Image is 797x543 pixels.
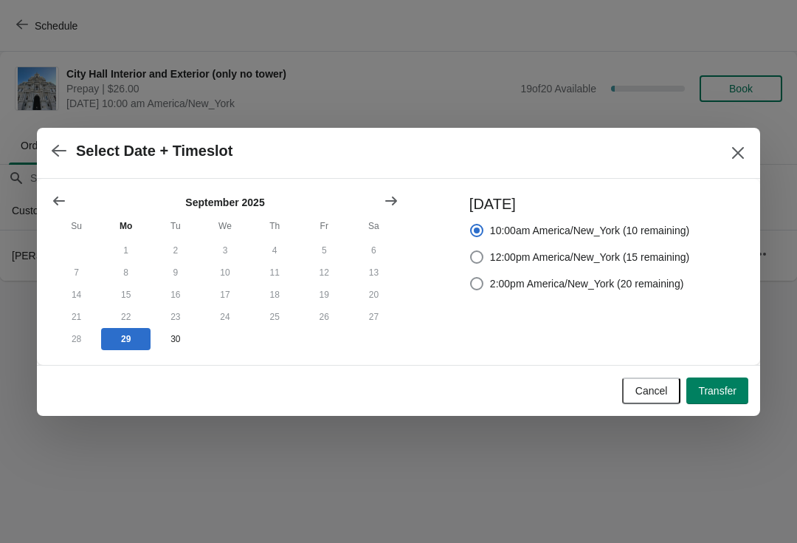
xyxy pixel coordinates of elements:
[52,213,101,239] th: Sunday
[490,223,689,238] span: 10:00am America/New_York (10 remaining)
[101,239,151,262] button: Monday September 1 2025
[46,188,72,214] button: Show previous month, August 2025
[151,213,200,239] th: Tuesday
[151,262,200,284] button: Tuesday September 9 2025
[151,239,200,262] button: Tuesday September 2 2025
[349,306,398,328] button: Saturday September 27 2025
[200,262,249,284] button: Wednesday September 10 2025
[686,378,748,404] button: Transfer
[300,239,349,262] button: Friday September 5 2025
[725,140,751,166] button: Close
[52,328,101,350] button: Sunday September 28 2025
[698,385,736,397] span: Transfer
[490,276,684,291] span: 2:00pm America/New_York (20 remaining)
[250,262,300,284] button: Thursday September 11 2025
[490,250,689,264] span: 12:00pm America/New_York (15 remaining)
[101,213,151,239] th: Monday
[635,385,668,397] span: Cancel
[151,306,200,328] button: Tuesday September 23 2025
[469,194,689,214] h3: [DATE]
[349,239,398,262] button: Saturday September 6 2025
[300,262,349,284] button: Friday September 12 2025
[101,306,151,328] button: Monday September 22 2025
[250,284,300,306] button: Thursday September 18 2025
[349,284,398,306] button: Saturday September 20 2025
[101,262,151,284] button: Monday September 8 2025
[349,262,398,284] button: Saturday September 13 2025
[200,213,249,239] th: Wednesday
[300,284,349,306] button: Friday September 19 2025
[349,213,398,239] th: Saturday
[622,378,681,404] button: Cancel
[151,284,200,306] button: Tuesday September 16 2025
[250,306,300,328] button: Thursday September 25 2025
[300,306,349,328] button: Friday September 26 2025
[101,284,151,306] button: Monday September 15 2025
[250,213,300,239] th: Thursday
[200,284,249,306] button: Wednesday September 17 2025
[101,328,151,350] button: Today Monday September 29 2025
[76,143,233,160] h2: Select Date + Timeslot
[300,213,349,239] th: Friday
[52,284,101,306] button: Sunday September 14 2025
[378,188,404,214] button: Show next month, October 2025
[52,262,101,284] button: Sunday September 7 2025
[200,239,249,262] button: Wednesday September 3 2025
[250,239,300,262] button: Thursday September 4 2025
[200,306,249,328] button: Wednesday September 24 2025
[52,306,101,328] button: Sunday September 21 2025
[151,328,200,350] button: Tuesday September 30 2025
